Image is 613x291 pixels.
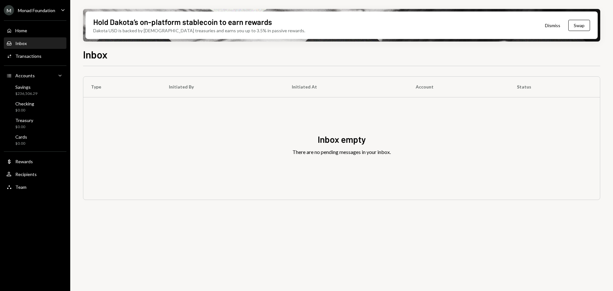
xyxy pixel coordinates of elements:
[4,156,66,167] a: Rewards
[15,91,37,96] div: $236,506.29
[408,77,509,97] th: Account
[4,168,66,180] a: Recipients
[4,132,66,148] a: Cards$0.00
[4,50,66,62] a: Transactions
[161,77,284,97] th: Initiated By
[15,84,37,90] div: Savings
[93,17,272,27] div: Hold Dakota’s on-platform stablecoin to earn rewards
[15,118,33,123] div: Treasury
[15,159,33,164] div: Rewards
[4,116,66,131] a: Treasury$0.00
[4,37,66,49] a: Inbox
[15,108,34,113] div: $0.00
[15,41,27,46] div: Inbox
[15,134,27,140] div: Cards
[15,141,27,146] div: $0.00
[18,8,55,13] div: Monad Foundation
[15,53,42,59] div: Transactions
[318,133,366,146] div: Inbox empty
[4,5,14,15] div: M
[15,172,37,177] div: Recipients
[83,48,108,61] h1: Inbox
[537,18,568,33] button: Dismiss
[4,181,66,193] a: Team
[284,77,408,97] th: Initiated At
[4,25,66,36] a: Home
[15,28,27,33] div: Home
[4,70,66,81] a: Accounts
[15,184,26,190] div: Team
[292,148,391,156] div: There are no pending messages in your inbox.
[83,77,161,97] th: Type
[4,82,66,98] a: Savings$236,506.29
[15,101,34,106] div: Checking
[4,99,66,114] a: Checking$0.00
[15,73,35,78] div: Accounts
[15,124,33,130] div: $0.00
[509,77,600,97] th: Status
[568,20,590,31] button: Swap
[93,27,305,34] div: Dakota USD is backed by [DEMOGRAPHIC_DATA] treasuries and earns you up to 3.5% in passive rewards.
